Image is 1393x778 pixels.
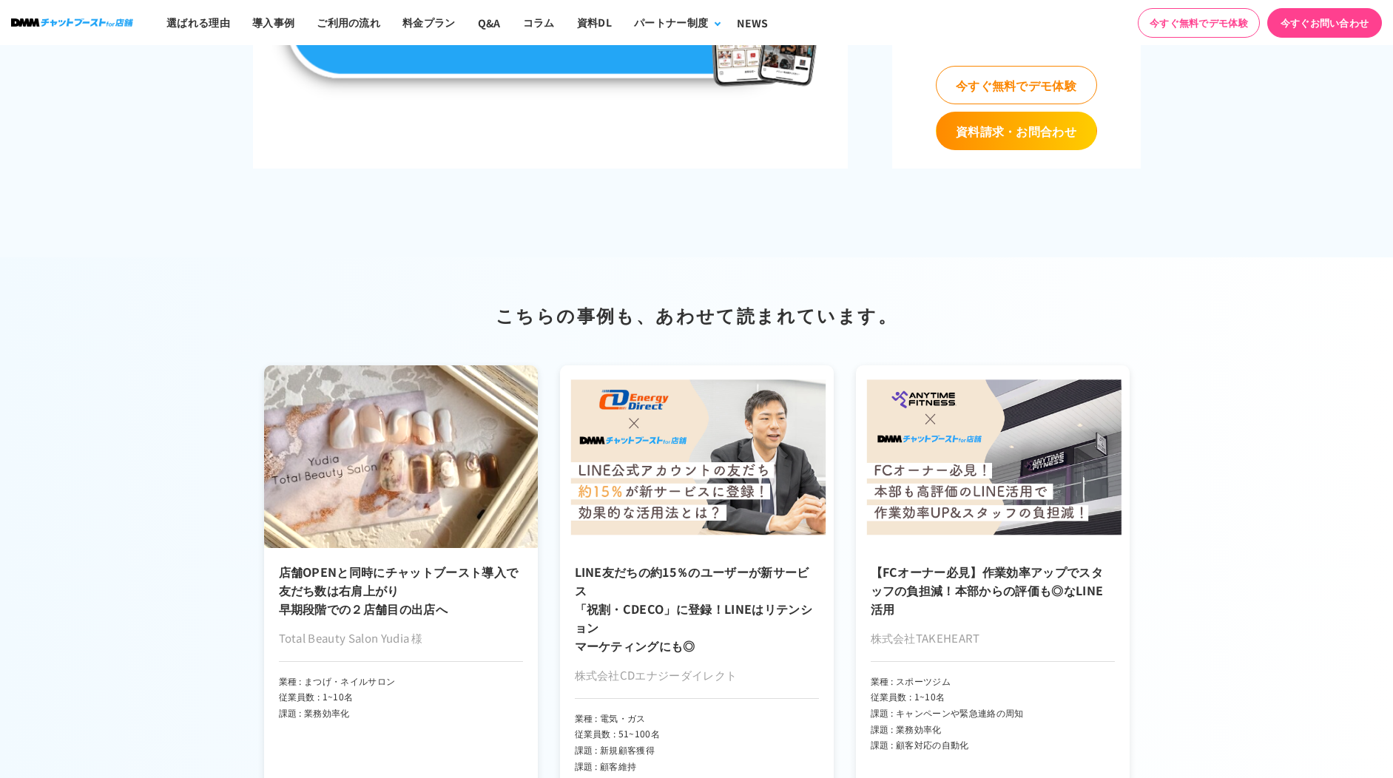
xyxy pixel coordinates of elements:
p: 業種 : まつげ・ネイルサロン 従業員数 : 1~10名 課題 : 業務効率化 [279,673,523,721]
a: 今すぐ無料でデモ体験 [936,66,1097,104]
p: Total Beauty Salon Yudia 様 [279,626,523,662]
h3: 【FCオーナー必見】作業効率アップでスタッフの負担減！本部からの評価も◎なLINE活用 [871,563,1115,618]
div: パートナー制度 [634,15,708,30]
a: 【FCオーナー必見】作業効率アップでスタッフの負担減！本部からの評価も◎なLINE活用 株式会社TAKEHEART 業種 : スポーツジム従業員数 : 1~10名課題 : キャンペーンや緊急連絡... [856,365,1130,768]
a: 今すぐ無料でデモ体験 [1138,8,1260,38]
h2: こちらの事例も、あわせて読まれています。 [253,302,1141,328]
h3: LINE友だちの約15％のユーザーが新サービス 「祝割・CDECO」に登録！LINEはリテンション マーケティングにも◎ [575,563,819,655]
a: 資料請求・お問合わせ [936,112,1097,150]
img: ロゴ [11,18,133,27]
p: 業種 : 電気・ガス 従業員数 : 51~100名 課題 : 新規顧客獲得 課題 : 顧客維持 [575,710,819,774]
a: 店舗OPENと同時にチャットブースト導入で友だち数は右肩上がり早期段階での２店舗目の出店へ Total Beauty Salon Yudia 様 業種 : まつげ・ネイルサロン従業員数 : 1~... [264,365,538,735]
h3: 店舗OPENと同時にチャットブースト導入で 友だち数は右肩上がり 早期段階での２店舗目の出店へ [279,563,523,618]
p: 株式会社TAKEHEART [871,626,1115,662]
p: 株式会社CDエナジーダイレクト [575,663,819,699]
p: 業種 : スポーツジム 従業員数 : 1~10名 課題 : キャンペーンや緊急連絡の周知 課題 : 業務効率化 課題 : 顧客対応の自動化 [871,673,1115,753]
a: 今すぐお問い合わせ [1267,8,1382,38]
